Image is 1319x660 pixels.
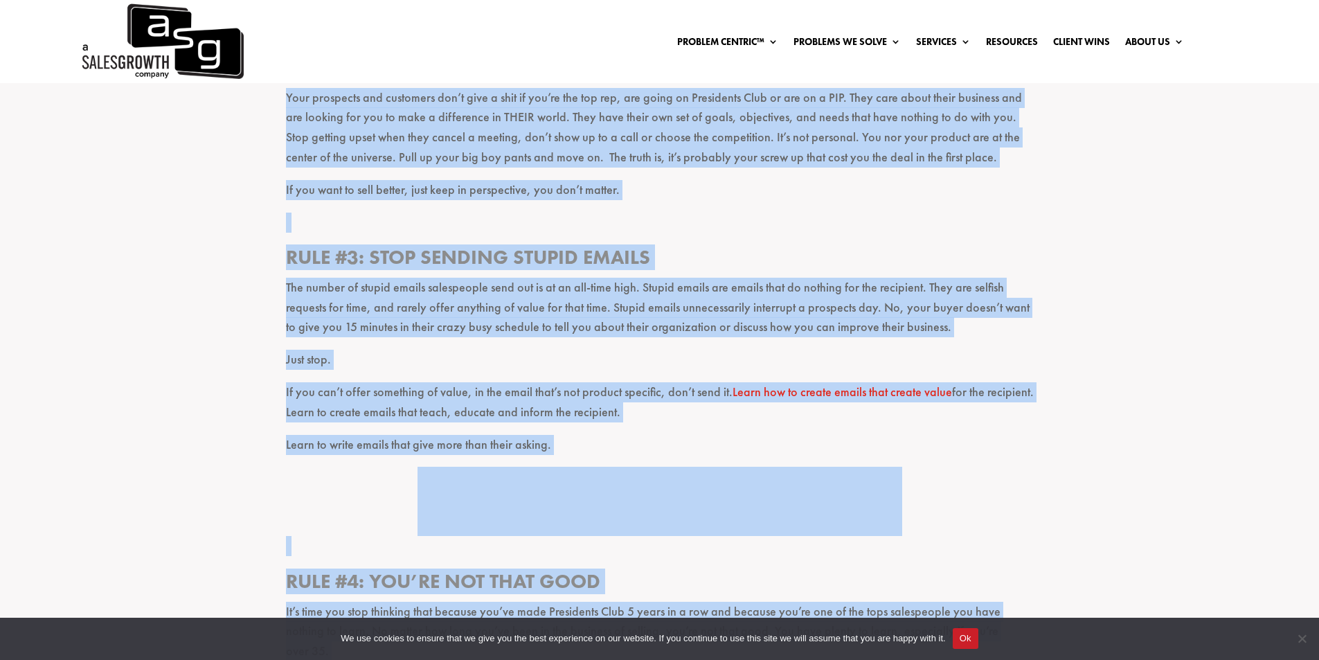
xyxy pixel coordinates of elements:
[1295,632,1309,645] span: No
[341,632,945,645] span: We use cookies to ensure that we give you the best experience on our website. If you continue to ...
[418,467,902,536] iframe: Embedded CTA
[286,278,1034,350] p: The number of stupid emails salespeople send out is at an all-time high. Stupid emails are emails...
[677,37,778,52] a: Problem Centric™
[286,382,1034,435] p: If you can’t offer something of value, in the email that’s not product specific, don’t send it. f...
[286,569,1034,601] h3: Rule #4: You’re not that good
[986,37,1038,52] a: Resources
[286,244,1034,277] h3: Rule #3: Stop sending stupid emails
[953,628,978,649] button: Ok
[286,88,1034,180] p: Your prospects and customers don’t give a shit if you’re the top rep, are going on Presidents Clu...
[286,435,1034,467] p: Learn to write emails that give more than their asking.
[733,384,952,400] a: Learn how to create emails that create value
[286,180,1034,213] p: If you want to sell better, just keep in perspective, you don’t matter.
[793,37,901,52] a: Problems We Solve
[1125,37,1184,52] a: About Us
[286,350,1034,382] p: Just stop.
[1053,37,1110,52] a: Client Wins
[916,37,971,52] a: Services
